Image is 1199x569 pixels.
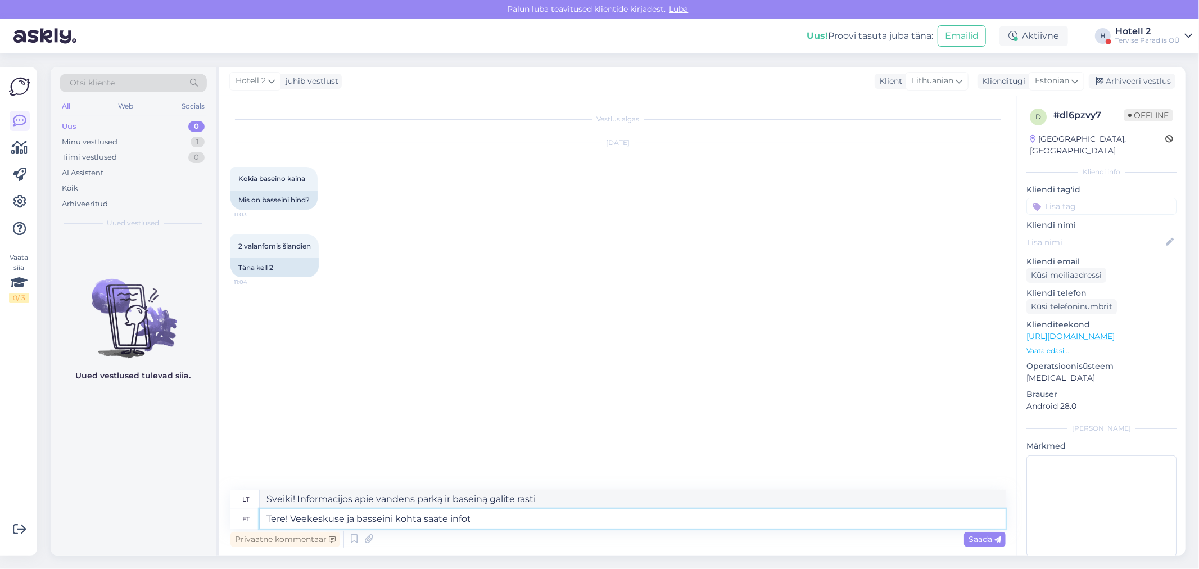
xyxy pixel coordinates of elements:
div: H [1095,28,1111,44]
span: 11:04 [234,278,276,286]
div: Täna kell 2 [230,258,319,277]
input: Lisa nimi [1027,236,1164,249]
p: Kliendi tag'id [1026,184,1177,196]
div: 1 [191,137,205,148]
div: Socials [179,99,207,114]
span: Kokia baseino kaina [238,174,305,183]
button: Emailid [938,25,986,47]
div: Arhiveeritud [62,198,108,210]
div: Küsi meiliaadressi [1026,268,1106,283]
div: 0 [188,152,205,163]
p: Kliendi telefon [1026,287,1177,299]
p: Märkmed [1026,440,1177,452]
div: Küsi telefoninumbrit [1026,299,1117,314]
div: Web [116,99,136,114]
span: Saada [969,534,1001,544]
div: Hotell 2 [1115,27,1180,36]
span: d [1035,112,1041,121]
p: Operatsioonisüsteem [1026,360,1177,372]
div: Vestlus algas [230,114,1006,124]
div: Tiimi vestlused [62,152,117,163]
p: Brauser [1026,389,1177,400]
p: Klienditeekond [1026,319,1177,331]
span: 2 valanfomis šiandien [238,242,311,250]
div: All [60,99,73,114]
div: Privaatne kommentaar [230,532,340,547]
p: [MEDICAL_DATA] [1026,372,1177,384]
div: Mis on basseini hind? [230,191,318,210]
a: [URL][DOMAIN_NAME] [1026,331,1115,341]
p: Uued vestlused tulevad siia. [76,370,191,382]
p: Kliendi nimi [1026,219,1177,231]
div: lt [243,490,250,509]
input: Lisa tag [1026,198,1177,215]
div: Tervise Paradiis OÜ [1115,36,1180,45]
span: Offline [1124,109,1173,121]
p: Android 28.0 [1026,400,1177,412]
span: Otsi kliente [70,77,115,89]
div: # dl6pzvy7 [1053,109,1124,122]
div: 0 / 3 [9,293,29,303]
div: Aktiivne [999,26,1068,46]
span: Hotell 2 [236,75,266,87]
b: Uus! [807,30,828,41]
div: Arhiveeri vestlus [1089,74,1175,89]
div: Minu vestlused [62,137,117,148]
img: No chats [51,259,216,360]
div: Kliendi info [1026,167,1177,177]
div: juhib vestlust [281,75,338,87]
span: Estonian [1035,75,1069,87]
span: Luba [666,4,692,14]
div: Kõik [62,183,78,194]
p: Vaata edasi ... [1026,346,1177,356]
textarea: Sveiki! Informacijos apie vandens parką ir baseiną galite rasti [260,490,1006,509]
div: et [242,509,250,529]
div: AI Assistent [62,168,103,179]
span: 11:03 [234,210,276,219]
div: Klienditugi [978,75,1025,87]
div: Vaata siia [9,252,29,303]
div: 0 [188,121,205,132]
div: [DATE] [230,138,1006,148]
div: [GEOGRAPHIC_DATA], [GEOGRAPHIC_DATA] [1030,133,1165,157]
img: Askly Logo [9,76,30,97]
span: Lithuanian [912,75,953,87]
div: Klient [875,75,902,87]
a: Hotell 2Tervise Paradiis OÜ [1115,27,1192,45]
span: Uued vestlused [107,218,160,228]
textarea: Tere! Veekeskuse ja basseini kohta saate infot [260,509,1006,529]
div: [PERSON_NAME] [1026,423,1177,433]
div: Proovi tasuta juba täna: [807,29,933,43]
p: Kliendi email [1026,256,1177,268]
div: Uus [62,121,76,132]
